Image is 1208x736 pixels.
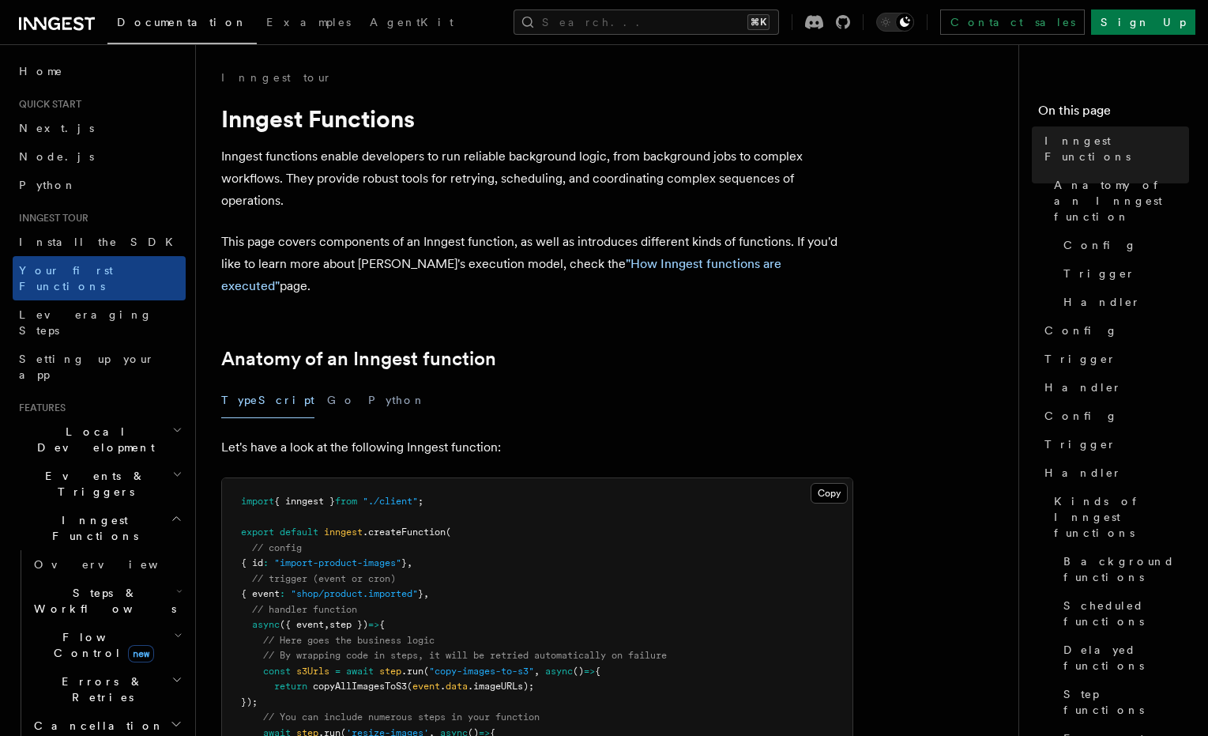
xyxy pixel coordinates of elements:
[440,681,446,692] span: .
[19,264,113,293] span: Your first Functions
[263,635,435,646] span: // Here goes the business logic
[423,666,429,677] span: (
[1057,547,1189,591] a: Background functions
[19,150,94,163] span: Node.js
[13,228,186,256] a: Install the SDK
[1063,294,1141,310] span: Handler
[407,557,412,568] span: ,
[274,496,335,507] span: { inngest }
[28,585,176,617] span: Steps & Workflows
[329,619,368,630] span: step })
[221,348,496,370] a: Anatomy of an Inngest function
[379,619,385,630] span: {
[1038,402,1189,430] a: Config
[324,527,363,538] span: inngest
[28,674,171,705] span: Errors & Retries
[1038,430,1189,459] a: Trigger
[266,16,351,28] span: Examples
[263,650,667,661] span: // By wrapping code in steps, it will be retried automatically on failure
[28,718,164,734] span: Cancellation
[274,557,401,568] span: "import-product-images"
[296,666,329,677] span: s3Urls
[13,506,186,550] button: Inngest Functions
[940,9,1085,35] a: Contact sales
[13,424,172,455] span: Local Development
[595,666,600,677] span: {
[584,666,595,677] span: =>
[13,114,186,142] a: Next.js
[1038,459,1189,487] a: Handler
[1038,126,1189,171] a: Inngest Functions
[263,557,269,568] span: :
[263,666,291,677] span: const
[545,666,573,677] span: async
[1038,316,1189,345] a: Config
[280,619,324,630] span: ({ event
[324,619,329,630] span: ,
[1038,101,1189,126] h4: On this page
[19,122,94,134] span: Next.js
[1054,177,1189,225] span: Anatomy of an Inngest function
[221,436,853,459] p: Let's have a look at the following Inngest function:
[13,512,171,544] span: Inngest Functions
[1048,171,1189,231] a: Anatomy of an Inngest function
[514,9,779,35] button: Search...⌘K
[263,711,540,723] span: // You can include numerous steps in your function
[407,681,412,692] span: (
[1048,487,1189,547] a: Kinds of Inngest functions
[313,681,407,692] span: copyAllImagesToS3
[252,542,302,553] span: // config
[280,527,318,538] span: default
[1057,259,1189,288] a: Trigger
[28,623,186,667] button: Flow Controlnew
[34,558,197,571] span: Overview
[429,666,534,677] span: "copy-images-to-s3"
[13,212,88,225] span: Inngest tour
[1057,680,1189,724] a: Step functions
[379,666,401,677] span: step
[1057,636,1189,680] a: Delayed functions
[1044,465,1122,481] span: Handler
[876,13,914,32] button: Toggle dark mode
[221,104,853,133] h1: Inngest Functions
[13,417,186,462] button: Local Development
[401,666,423,677] span: .run
[1038,345,1189,373] a: Trigger
[1038,373,1189,402] a: Handler
[19,179,77,191] span: Python
[401,557,407,568] span: }
[1044,323,1118,338] span: Config
[28,550,186,579] a: Overview
[370,16,453,28] span: AgentKit
[13,142,186,171] a: Node.js
[241,527,274,538] span: export
[1091,9,1195,35] a: Sign Up
[117,16,247,28] span: Documentation
[221,231,853,297] p: This page covers components of an Inngest function, as well as introduces different kinds of func...
[19,308,152,337] span: Leveraging Steps
[1044,408,1118,424] span: Config
[363,527,446,538] span: .createFunction
[534,666,540,677] span: ,
[1044,379,1122,395] span: Handler
[1057,288,1189,316] a: Handler
[1063,237,1137,253] span: Config
[13,300,186,345] a: Leveraging Steps
[747,14,770,30] kbd: ⌘K
[1063,642,1189,674] span: Delayed functions
[13,256,186,300] a: Your first Functions
[363,496,418,507] span: "./client"
[241,696,258,708] span: });
[13,345,186,389] a: Setting up your app
[252,619,280,630] span: async
[274,681,307,692] span: return
[1063,266,1135,281] span: Trigger
[446,527,451,538] span: (
[128,645,154,662] span: new
[221,70,332,85] a: Inngest tour
[13,468,172,500] span: Events & Triggers
[19,236,183,248] span: Install the SDK
[811,483,848,504] button: Copy
[327,383,356,418] button: Go
[335,666,341,677] span: =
